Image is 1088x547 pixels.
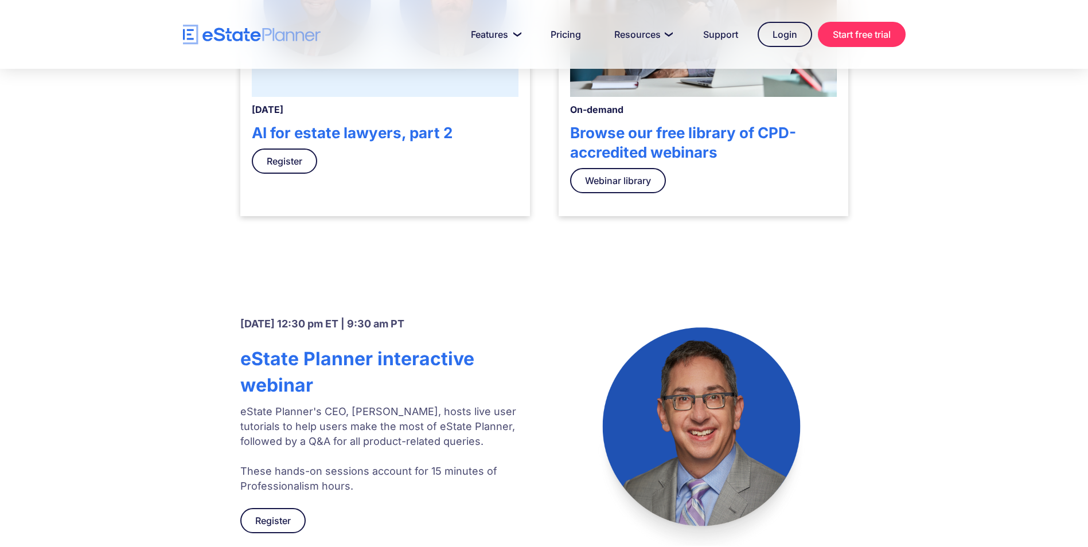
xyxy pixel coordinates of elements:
[252,149,317,174] a: Register
[457,23,531,46] a: Features
[570,123,837,162] h4: Browse our free library of CPD-accredited webinars
[600,23,684,46] a: Resources
[570,168,666,193] a: Webinar library
[252,104,283,115] strong: [DATE]
[240,347,474,396] strong: eState Planner interactive webinar
[240,508,306,533] a: Register
[183,25,321,45] a: home
[240,318,404,330] strong: [DATE] 12:30 pm ET | 9:30 am PT
[240,404,526,494] p: eState Planner's CEO, [PERSON_NAME], hosts live user tutorials to help users make the most of eSt...
[537,23,595,46] a: Pricing
[689,23,752,46] a: Support
[252,124,453,142] strong: AI for estate lawyers, part 2
[570,104,623,115] strong: On-demand
[818,22,906,47] a: Start free trial
[758,22,812,47] a: Login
